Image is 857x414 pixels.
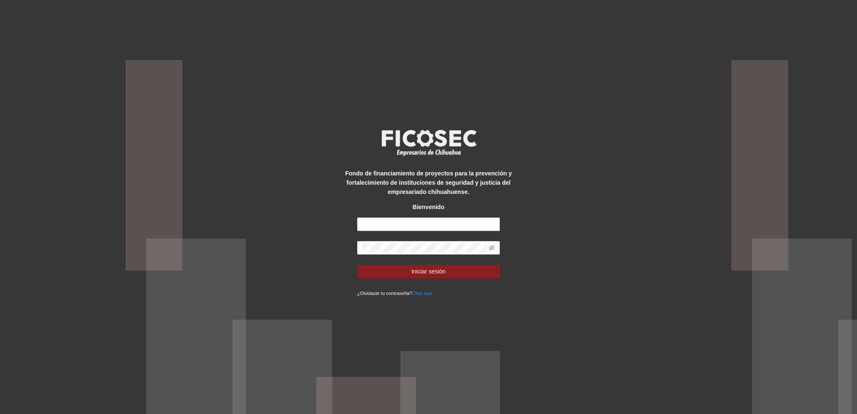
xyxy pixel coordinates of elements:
a: Click aqui [412,291,432,296]
strong: Bienvenido [413,204,444,210]
span: eye-invisible [489,245,495,251]
button: Iniciar sesión [357,265,500,278]
small: ¿Olvidaste tu contraseña? [357,291,432,296]
span: Iniciar sesión [411,267,446,276]
img: logo [376,127,481,158]
strong: Fondo de financiamiento de proyectos para la prevención y fortalecimiento de instituciones de seg... [345,170,512,195]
